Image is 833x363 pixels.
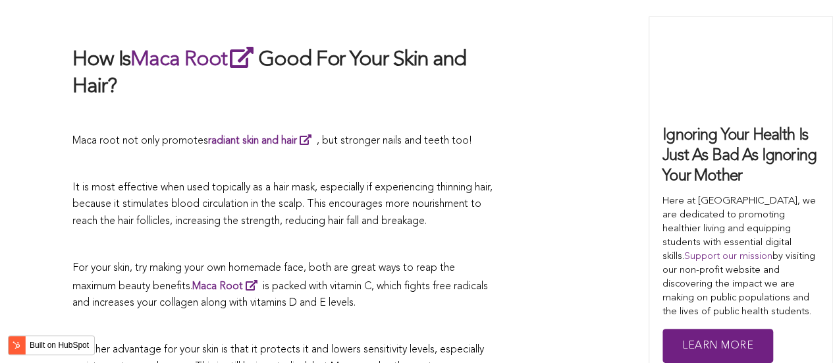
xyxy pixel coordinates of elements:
img: HubSpot sprocket logo [9,337,24,353]
h2: How Is Good For Your Skin and Hair? [72,44,500,101]
span: For your skin, try making your own homemade face, both are great ways to reap the maximum beauty ... [72,263,455,292]
button: Built on HubSpot [8,335,95,355]
iframe: Chat Widget [767,300,833,363]
span: It is most effective when used topically as a hair mask, especially if experiencing thinning hair... [72,182,493,227]
span: Maca root not only promotes , but stronger nails and teeth too! [72,136,472,146]
span: is packed with vitamin C, which fights free radicals and increases your collagen along with vitam... [72,281,488,309]
a: radiant skin and hair [208,136,317,146]
label: Built on HubSpot [24,337,94,354]
span: Maca Root [192,281,243,292]
a: Maca Root [192,281,263,292]
a: Maca Root [130,49,258,70]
